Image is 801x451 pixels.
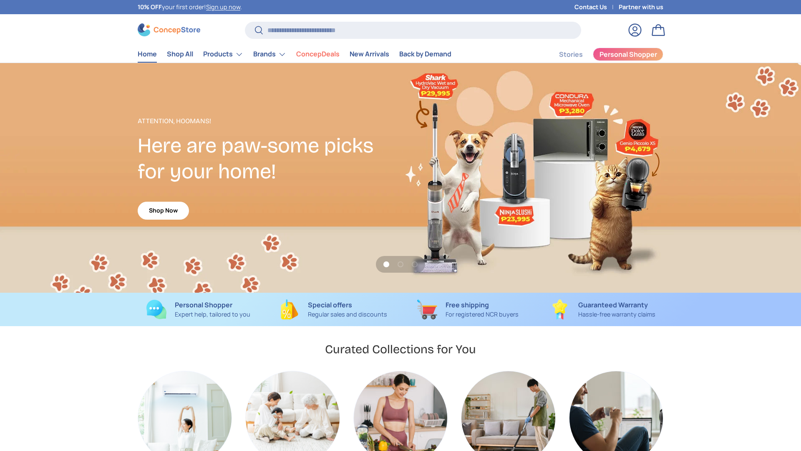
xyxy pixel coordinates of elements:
img: ConcepStore [138,23,200,36]
summary: Brands [248,46,291,63]
a: Guaranteed Warranty Hassle-free warranty claims [542,299,663,319]
span: Personal Shopper [599,51,657,58]
a: ConcepDeals [296,46,340,62]
nav: Secondary [539,46,663,63]
a: Personal Shopper Expert help, tailored to you [138,299,259,319]
p: Hassle-free warranty claims [578,310,655,319]
strong: Special offers [308,300,352,309]
p: Attention, Hoomans! [138,116,400,126]
p: Regular sales and discounts [308,310,387,319]
h2: Curated Collections for You [325,342,476,357]
a: Back by Demand [399,46,451,62]
a: Contact Us [574,3,619,12]
strong: Guaranteed Warranty [578,300,648,309]
a: Stories [559,46,583,63]
strong: Personal Shopper [175,300,232,309]
a: Shop Now [138,202,189,220]
a: Sign up now [206,3,240,11]
nav: Primary [138,46,451,63]
strong: 10% OFF [138,3,162,11]
a: New Arrivals [350,46,389,62]
summary: Products [198,46,248,63]
a: Products [203,46,243,63]
strong: Free shipping [446,300,489,309]
a: Partner with us [619,3,663,12]
a: Free shipping For registered NCR buyers [407,299,529,319]
h2: Here are paw-some picks for your home! [138,133,400,185]
a: Personal Shopper [593,48,663,61]
a: Brands [253,46,286,63]
a: Special offers Regular sales and discounts [272,299,394,319]
a: Shop All [167,46,193,62]
a: Home [138,46,157,62]
p: For registered NCR buyers [446,310,519,319]
p: your first order! . [138,3,242,12]
p: Expert help, tailored to you [175,310,250,319]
